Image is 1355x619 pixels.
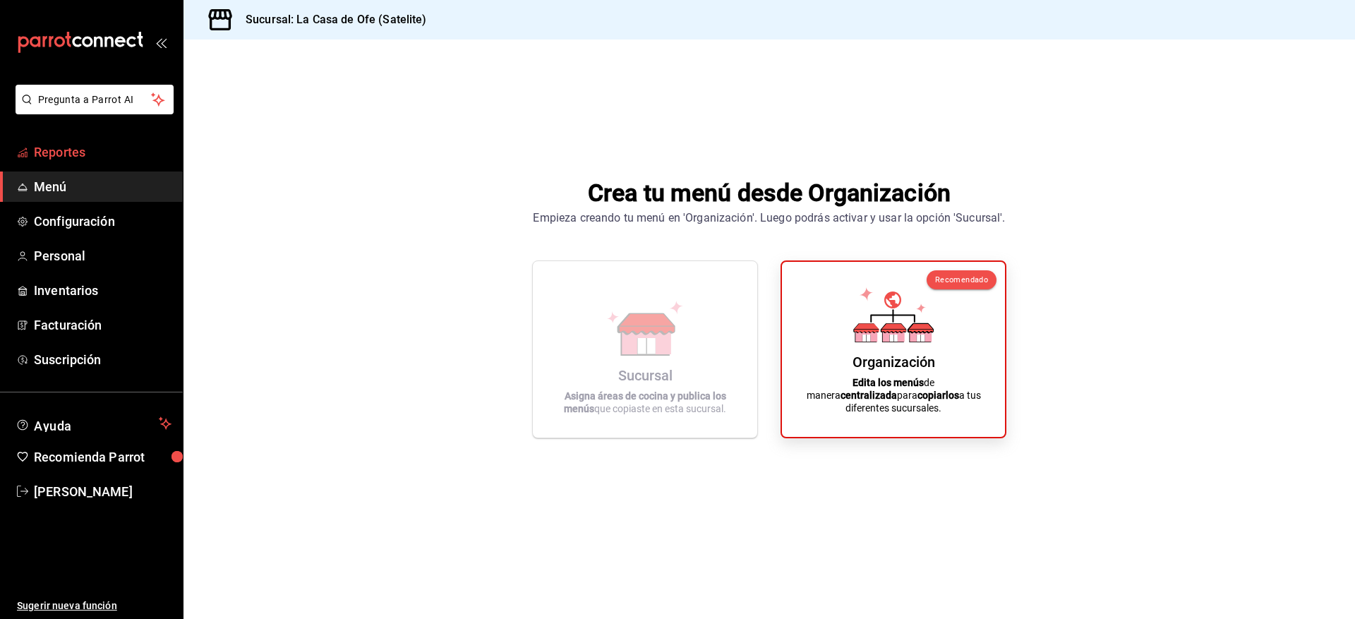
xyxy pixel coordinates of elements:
[34,281,171,300] span: Inventarios
[34,143,171,162] span: Reportes
[34,482,171,501] span: [PERSON_NAME]
[10,102,174,117] a: Pregunta a Parrot AI
[917,390,959,401] strong: copiarlos
[34,415,153,432] span: Ayuda
[155,37,167,48] button: open_drawer_menu
[16,85,174,114] button: Pregunta a Parrot AI
[799,376,988,414] p: de manera para a tus diferentes sucursales.
[234,11,427,28] h3: Sucursal: La Casa de Ofe (Satelite)
[550,390,740,415] p: que copiaste en esta sucursal.
[935,275,988,284] span: Recomendado
[533,176,1005,210] h1: Crea tu menú desde Organización
[533,210,1005,227] div: Empieza creando tu menú en 'Organización'. Luego podrás activar y usar la opción 'Sucursal'.
[34,246,171,265] span: Personal
[853,377,924,388] strong: Edita los menús
[34,350,171,369] span: Suscripción
[618,367,673,384] div: Sucursal
[34,315,171,335] span: Facturación
[38,92,152,107] span: Pregunta a Parrot AI
[34,212,171,231] span: Configuración
[34,177,171,196] span: Menú
[564,390,726,414] strong: Asigna áreas de cocina y publica los menús
[841,390,897,401] strong: centralizada
[34,447,171,467] span: Recomienda Parrot
[853,354,935,371] div: Organización
[17,599,171,613] span: Sugerir nueva función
